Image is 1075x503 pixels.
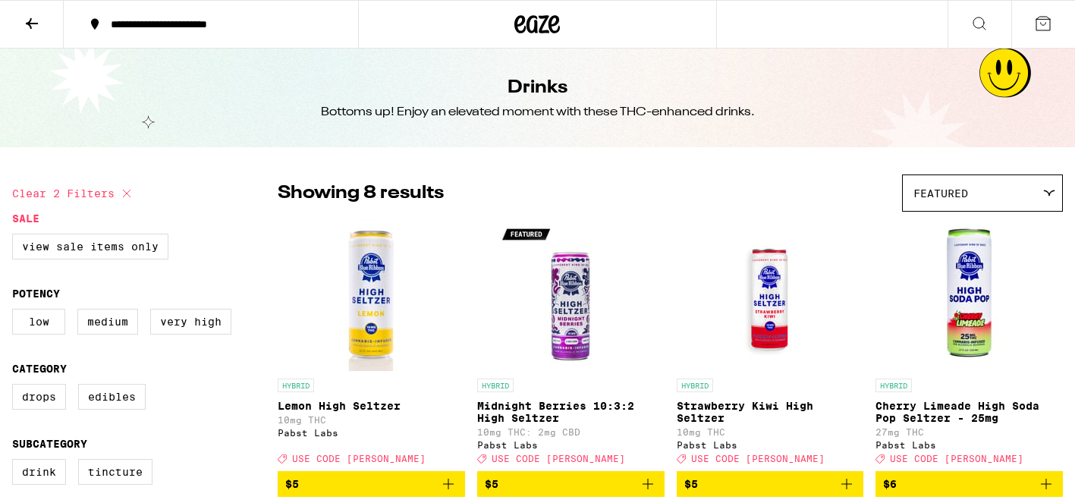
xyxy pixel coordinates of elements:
p: Midnight Berries 10:3:2 High Seltzer [477,400,665,424]
div: Bottoms up! Enjoy an elevated moment with these THC-enhanced drinks. [321,104,755,121]
button: Add to bag [677,471,864,497]
div: Pabst Labs [278,428,465,438]
p: Cherry Limeade High Soda Pop Seltzer - 25mg [875,400,1063,424]
label: Tincture [78,459,152,485]
a: Open page for Lemon High Seltzer from Pabst Labs [278,219,465,471]
img: Pabst Labs - Cherry Limeade High Soda Pop Seltzer - 25mg [894,219,1045,371]
p: HYBRID [278,379,314,392]
label: Low [12,309,65,335]
label: View Sale Items Only [12,234,168,259]
span: Featured [913,187,968,200]
h1: Drinks [508,75,567,101]
p: 27mg THC [875,427,1063,437]
legend: Sale [12,212,39,225]
span: USE CODE [PERSON_NAME] [691,454,825,464]
button: Add to bag [477,471,665,497]
p: Strawberry Kiwi High Seltzer [677,400,864,424]
div: Pabst Labs [477,440,665,450]
label: Drink [12,459,66,485]
label: Medium [77,309,138,335]
button: Add to bag [278,471,465,497]
button: Add to bag [875,471,1063,497]
span: $5 [285,478,299,490]
p: 10mg THC [677,427,864,437]
label: Edibles [78,384,146,410]
button: Clear 2 filters [12,174,136,212]
legend: Category [12,363,67,375]
label: Very High [150,309,231,335]
p: 10mg THC: 2mg CBD [477,427,665,437]
span: $6 [883,478,897,490]
span: USE CODE [PERSON_NAME] [292,454,426,464]
p: 10mg THC [278,415,465,425]
div: Pabst Labs [677,440,864,450]
p: Showing 8 results [278,181,444,206]
span: $5 [684,478,698,490]
p: HYBRID [677,379,713,392]
img: Pabst Labs - Lemon High Seltzer [295,219,447,371]
img: Pabst Labs - Strawberry Kiwi High Seltzer [694,219,846,371]
a: Open page for Midnight Berries 10:3:2 High Seltzer from Pabst Labs [477,219,665,471]
img: Pabst Labs - Midnight Berries 10:3:2 High Seltzer [495,219,646,371]
label: Drops [12,384,66,410]
legend: Subcategory [12,438,87,450]
p: Lemon High Seltzer [278,400,465,412]
p: HYBRID [875,379,912,392]
p: HYBRID [477,379,514,392]
div: Pabst Labs [875,440,1063,450]
span: $5 [485,478,498,490]
legend: Potency [12,288,60,300]
a: Open page for Cherry Limeade High Soda Pop Seltzer - 25mg from Pabst Labs [875,219,1063,471]
span: USE CODE [PERSON_NAME] [890,454,1023,464]
a: Open page for Strawberry Kiwi High Seltzer from Pabst Labs [677,219,864,471]
span: USE CODE [PERSON_NAME] [492,454,625,464]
